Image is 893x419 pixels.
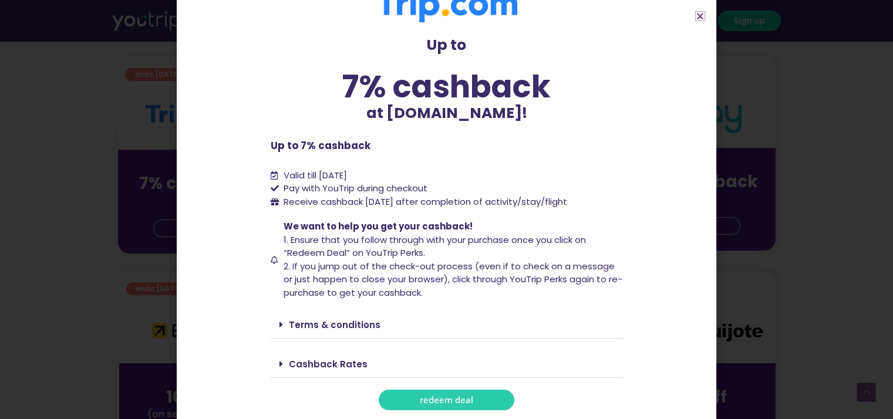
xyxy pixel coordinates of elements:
a: Close [696,12,705,21]
div: Cashback Rates [271,350,623,378]
span: We want to help you get your cashback! [284,220,473,232]
span: 1. Ensure that you follow through with your purchase once you click on “Redeem Deal” on YouTrip P... [284,234,586,259]
a: Cashback Rates [289,358,368,370]
span: 2. If you jump out of the check-out process (even if to check on a message or just happen to clos... [284,260,622,299]
p: Up to [271,34,623,56]
b: Up to 7% cashback [271,138,370,153]
span: redeem deal [420,396,473,404]
span: Pay with YouTrip during checkout [281,182,427,195]
div: Terms & conditions [271,311,623,339]
p: at [DOMAIN_NAME]! [271,102,623,124]
a: redeem deal [379,390,514,410]
div: 7% cashback [271,71,623,102]
span: Receive cashback [DATE] after completion of activity/stay/flight [284,195,567,208]
span: Valid till [DATE] [284,169,347,181]
a: Terms & conditions [289,319,380,331]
